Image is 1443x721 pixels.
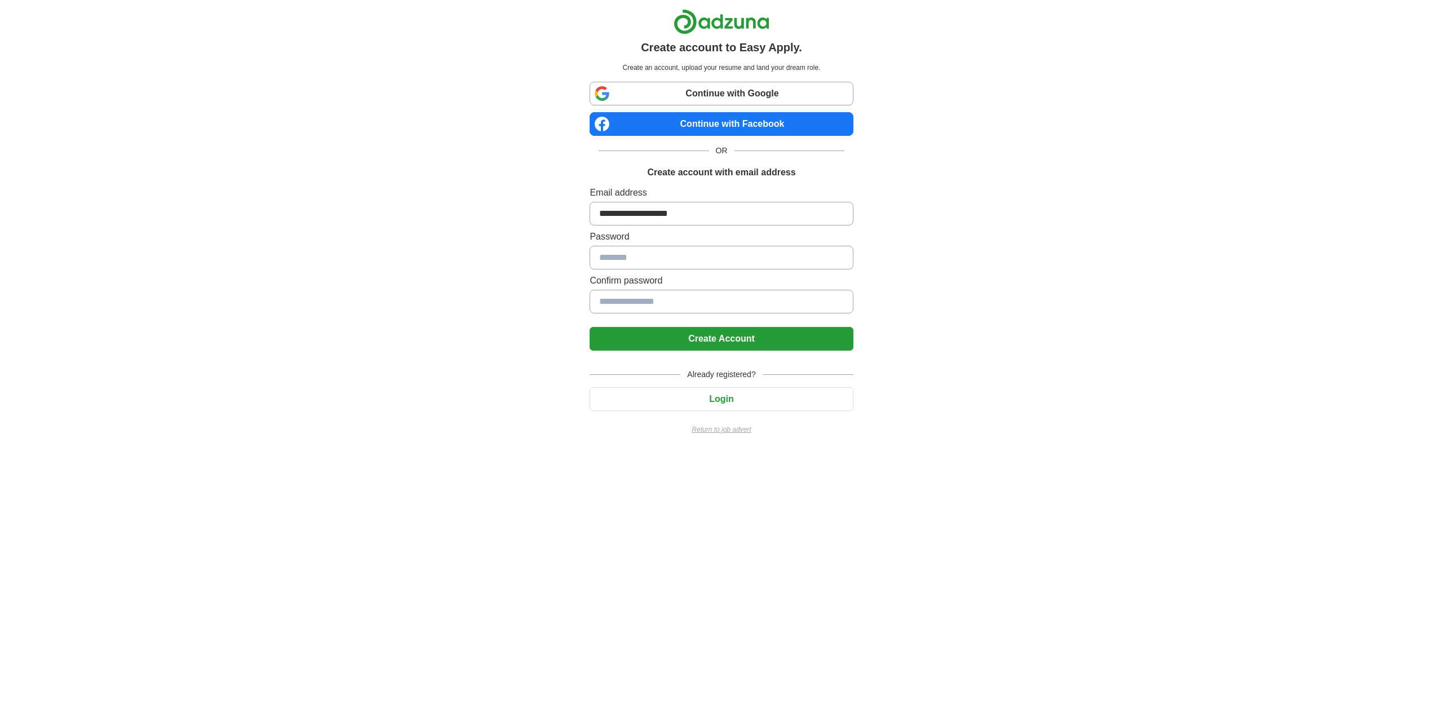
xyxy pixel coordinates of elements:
span: OR [709,145,734,157]
a: Continue with Google [590,82,853,105]
button: Create Account [590,327,853,351]
span: Already registered? [680,369,762,381]
h1: Create account to Easy Apply. [641,39,802,56]
label: Password [590,230,853,244]
p: Create an account, upload your resume and land your dream role. [592,63,851,73]
label: Email address [590,186,853,200]
a: Return to job advert [590,424,853,435]
a: Continue with Facebook [590,112,853,136]
img: Adzuna logo [674,9,769,34]
label: Confirm password [590,274,853,287]
a: Login [590,394,853,404]
button: Login [590,387,853,411]
h1: Create account with email address [647,166,795,179]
